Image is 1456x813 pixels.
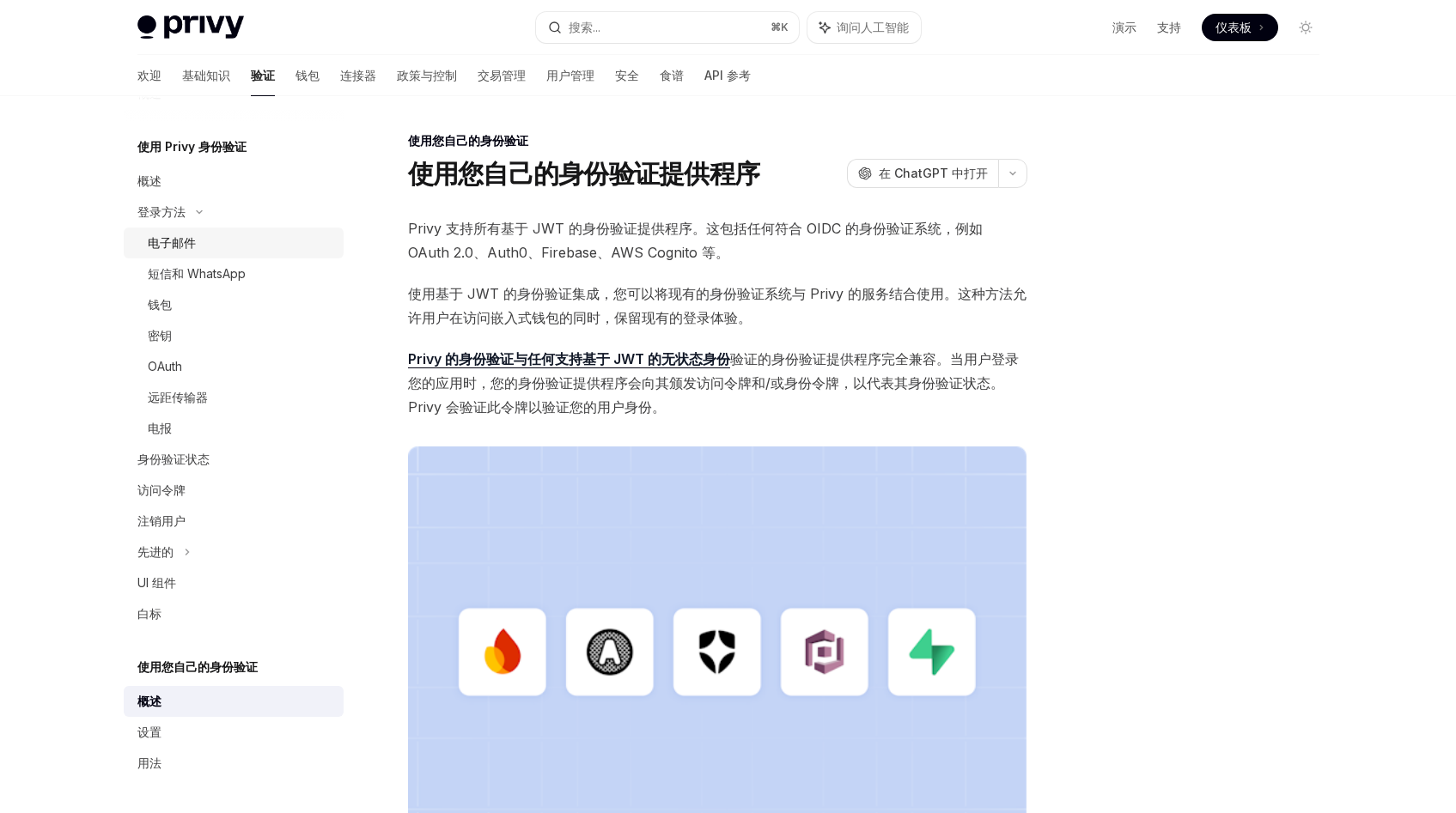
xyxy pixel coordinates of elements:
[137,755,161,770] font: 用法
[124,228,344,258] a: 电子邮件
[704,68,751,82] font: API 参考
[478,68,526,82] font: 交易管理
[408,350,661,368] a: Privy 的身份验证与任何支持基于 JWT 的
[137,482,186,497] font: 访问令牌
[408,220,983,261] font: Privy 支持所有基于 JWT 的身份验证提供程序。这包括任何符合 OIDC 的身份验证系统，例如 OAuth 2.0、Auth0、Firebase、AWS Cognito 等。
[397,55,457,96] a: 政策与控制
[148,328,172,343] font: 密钥
[137,173,161,188] font: 概述
[408,133,528,148] font: 使用您自己的身份验证
[148,266,246,281] font: 短信和 WhatsApp
[124,444,344,475] a: 身份验证状态
[1202,14,1278,41] a: 仪表板
[148,390,208,404] font: 远距传输器
[148,297,172,312] font: 钱包
[340,68,376,82] font: 连接器
[661,350,730,368] a: 无状态身份
[124,382,344,413] a: 远距传输器
[704,55,751,96] a: API 参考
[148,421,172,435] font: 电报
[137,694,161,708] font: 概述
[340,55,376,96] a: 连接器
[124,506,344,537] a: 注销用户
[408,285,1027,326] font: 使用基于 JWT 的身份验证集成，您可以将现有的身份验证系统与 Privy 的服务结合使用。这种方法允许用户在访问嵌入式钱包的同时，保留现有的登录体验。
[124,351,344,382] a: OAuth
[124,289,344,320] a: 钱包
[478,55,526,96] a: 交易管理
[124,748,344,779] a: 用法
[660,68,684,82] font: 食谱
[536,12,799,43] button: 搜索...⌘K
[781,21,789,33] font: K
[124,686,344,717] a: 概述
[408,350,661,367] font: Privy 的身份验证与任何支持基于 JWT 的
[1112,19,1136,36] a: 演示
[137,204,186,219] font: 登录方法
[124,320,344,351] a: 密钥
[137,725,161,739] font: 设置
[837,20,909,34] font: 询问人工智能
[1112,20,1136,34] font: 演示
[137,139,247,154] font: 使用 Privy 身份验证
[251,55,275,96] a: 验证
[615,55,639,96] a: 安全
[124,166,344,197] a: 概述
[826,350,936,367] font: 提供程序完全兼容
[408,158,760,189] font: 使用您自己的身份验证提供程序
[1157,19,1181,36] a: 支持
[137,68,161,82] font: 欢迎
[148,359,182,373] font: OAuth
[408,350,1019,416] font: 。当用户登录您的应用时，您的身份验证提供程序会向其颁发访问令牌和/或身份令牌，以代表其身份验证状态。Privy 会验证此令牌以验证您的用户身份。
[569,20,600,34] font: 搜索...
[615,68,639,82] font: 安全
[137,575,176,590] font: UI 组件
[124,258,344,289] a: 短信和 WhatsApp
[182,55,230,96] a: 基础知识
[847,159,998,188] button: 在 ChatGPT 中打开
[124,717,344,748] a: 设置
[660,55,684,96] a: 食谱
[1215,20,1252,34] font: 仪表板
[546,55,594,96] a: 用户管理
[137,606,161,621] font: 白标
[771,21,781,33] font: ⌘
[137,452,210,466] font: 身份验证状态
[137,544,174,559] font: 先进的
[124,475,344,506] a: 访问令牌
[124,413,344,444] a: 电报
[137,659,258,674] font: 使用您自己的身份验证
[148,235,196,250] font: 电子邮件
[295,55,320,96] a: 钱包
[182,68,230,82] font: 基础知识
[546,68,594,82] font: 用户管理
[124,567,344,598] a: UI 组件
[124,598,344,629] a: 白标
[807,12,921,43] button: 询问人工智能
[295,68,320,82] font: 钱包
[251,68,275,82] font: 验证
[661,350,730,367] font: 无状态身份
[1292,14,1319,41] button: 切换暗模式
[730,350,826,367] font: 验证的身份验证
[397,68,457,82] font: 政策与控制
[137,15,244,39] img: 灯光标志
[879,166,988,180] font: 在 ChatGPT 中打开
[137,513,186,528] font: 注销用户
[137,55,161,96] a: 欢迎
[1157,20,1181,34] font: 支持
